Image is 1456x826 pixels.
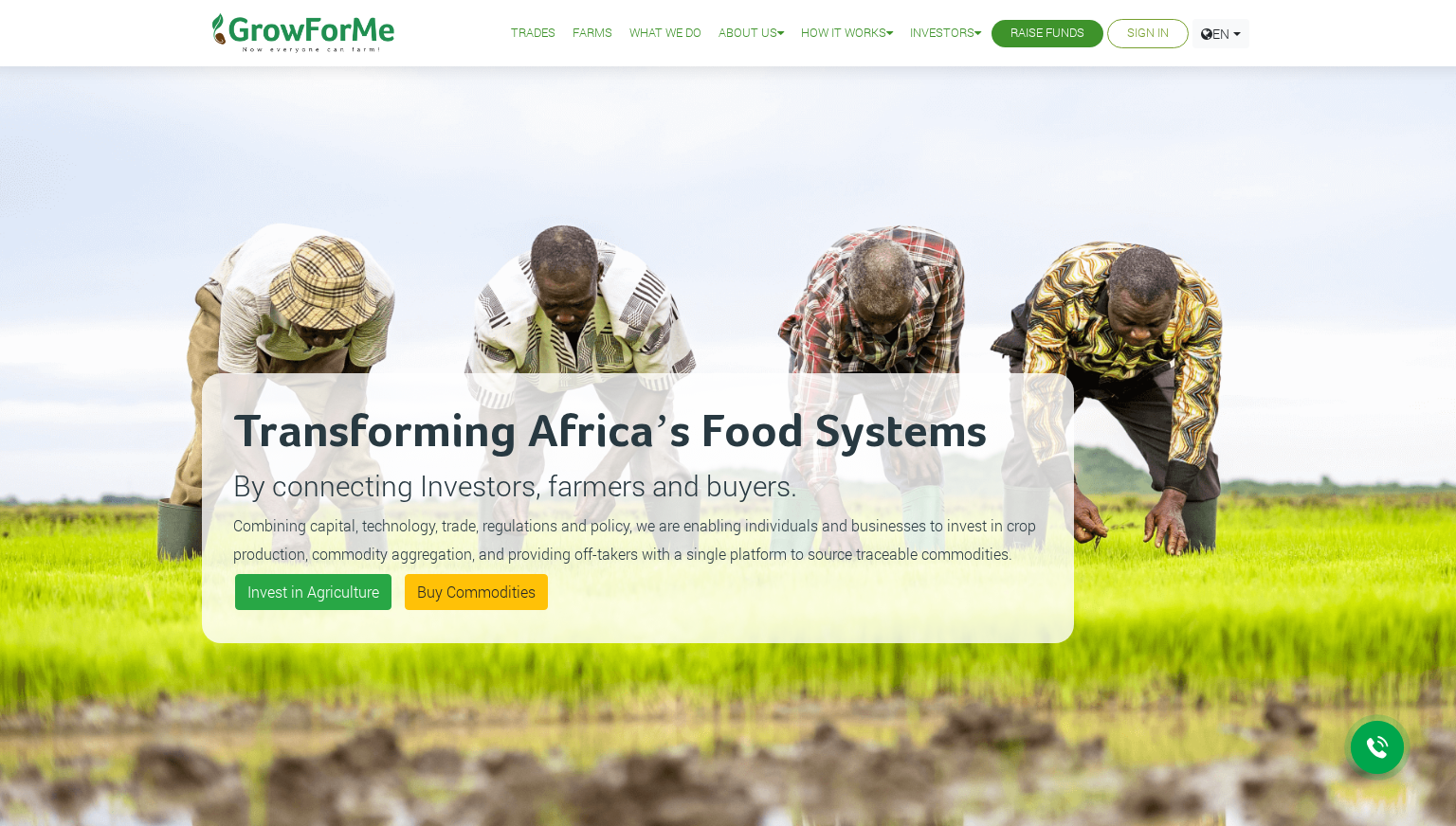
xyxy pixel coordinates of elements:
[719,24,784,44] a: About Us
[801,24,893,44] a: How it Works
[233,404,1043,461] h2: Transforming Africa’s Food Systems
[1192,19,1249,48] a: EN
[629,24,701,44] a: What We Do
[235,574,391,610] a: Invest in Agriculture
[511,24,555,44] a: Trades
[233,515,1036,564] small: Combining capital, technology, trade, regulations and policy, we are enabling individuals and bus...
[573,24,612,44] a: Farms
[1127,24,1169,44] a: Sign In
[1010,24,1084,44] a: Raise Funds
[405,574,548,610] a: Buy Commodities
[910,24,981,44] a: Investors
[233,464,1043,507] p: By connecting Investors, farmers and buyers.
